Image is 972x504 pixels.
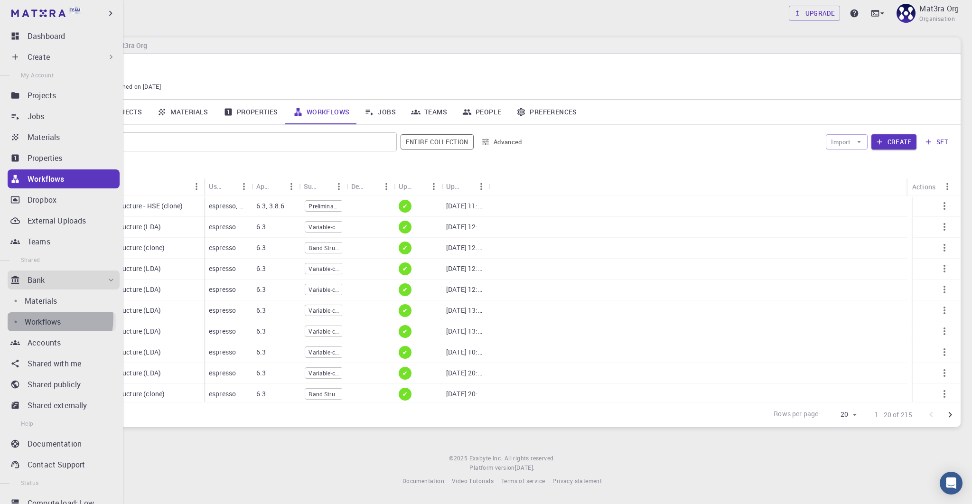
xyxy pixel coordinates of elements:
[209,222,236,232] p: espresso
[912,177,935,196] div: Actions
[509,100,584,124] a: Preferences
[919,14,955,24] span: Organisation
[256,222,266,232] p: 6.3
[96,327,161,336] p: Band Structure (LDA)
[284,179,299,194] button: Menu
[209,389,236,399] p: espresso
[365,180,379,193] button: Sort
[399,348,411,356] span: ✔
[552,477,602,485] span: Privacy statement
[8,47,120,66] div: Create
[8,211,120,230] a: External Uploads
[209,285,236,294] p: espresso
[552,476,602,486] a: Privacy statement
[25,295,57,307] p: Materials
[28,30,65,42] p: Dashboard
[28,215,86,226] p: External Uploads
[469,463,514,473] span: Platform version
[920,134,953,149] button: set
[204,177,252,196] div: Used application
[774,409,820,420] p: Rows per page:
[477,134,527,149] button: Advanced
[941,405,960,424] button: Go to next page
[256,306,266,315] p: 6.3
[505,454,555,463] span: All rights reserved.
[446,389,484,399] p: [DATE] 20:54
[96,347,161,357] p: Band Structure (LDA)
[96,201,183,211] p: Band Structure - HSE (clone)
[209,327,236,336] p: espresso
[907,177,955,196] div: Actions
[452,477,494,485] span: Video Tutorials
[20,7,54,15] span: Support
[305,202,342,210] span: Preliminary SCF Calculation
[209,243,236,252] p: espresso
[446,264,484,273] p: [DATE] 12:47
[875,410,912,420] p: 1–20 of 215
[399,327,411,336] span: ✔
[8,232,120,251] a: Teams
[114,82,161,92] span: Joined on [DATE]
[209,264,236,273] p: espresso
[96,243,165,252] p: Band Structure (clone)
[28,358,81,369] p: Shared with me
[209,177,223,196] div: Used application
[8,333,120,352] a: Accounts
[305,307,342,315] span: Variable-cell Relaxation
[8,375,120,394] a: Shared publicly
[8,86,120,105] a: Projects
[8,434,120,453] a: Documentation
[82,61,945,73] p: Mat3ra Org
[305,327,342,336] span: Variable-cell Relaxation
[209,201,247,211] p: espresso, python
[21,479,38,486] span: Status
[209,347,236,357] p: espresso
[28,400,87,411] p: Shared externally
[8,312,116,331] a: Workflows
[21,256,40,263] span: Shared
[426,179,441,194] button: Menu
[351,177,365,196] div: Default
[25,316,61,327] p: Workflows
[399,286,411,294] span: ✔
[399,202,411,210] span: ✔
[271,180,284,193] button: Sort
[209,306,236,315] p: espresso
[256,177,271,196] div: Application Version
[305,223,342,231] span: Variable-cell Relaxation
[379,179,394,194] button: Menu
[28,90,56,101] p: Projects
[940,472,963,495] div: Open Intercom Messenger
[109,40,147,51] h6: Mat3ra Org
[305,265,342,273] span: Variable-cell Relaxation
[96,285,161,294] p: Band Structure (LDA)
[28,274,45,286] p: Bank
[305,390,342,398] span: Band Structure
[28,337,61,348] p: Accounts
[399,223,411,231] span: ✔
[449,454,469,463] span: © 2025
[8,169,120,188] a: Workflows
[403,100,455,124] a: Teams
[305,369,342,377] span: Variable-cell Relaxation
[96,389,165,399] p: Band Structure (clone)
[256,285,266,294] p: 6.3
[8,190,120,209] a: Dropbox
[399,307,411,315] span: ✔
[8,455,120,474] a: Contact Support
[460,180,474,193] button: Sort
[8,291,116,310] a: Materials
[223,180,236,193] button: Sort
[91,177,204,196] div: Name
[402,477,444,485] span: Documentation
[446,243,484,252] p: [DATE] 12:52
[318,180,331,193] button: Sort
[399,369,411,377] span: ✔
[28,131,60,143] p: Materials
[256,264,266,273] p: 6.3
[11,9,65,17] img: logo
[346,177,394,196] div: Default
[304,177,318,196] div: Subworkflows
[331,179,346,194] button: Menu
[28,194,56,205] p: Dropbox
